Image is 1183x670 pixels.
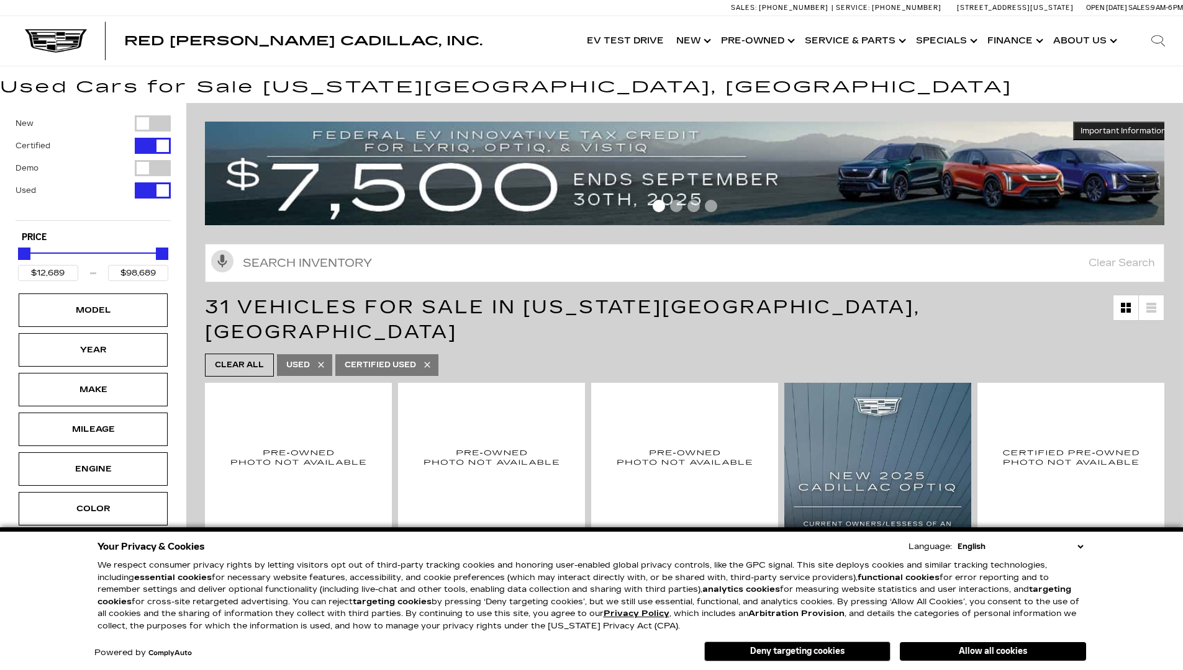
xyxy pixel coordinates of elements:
img: Cadillac Dark Logo with Cadillac White Text [25,29,87,53]
div: Powered by [94,649,192,657]
div: MakeMake [19,373,168,406]
div: Engine [62,462,124,476]
span: Open [DATE] [1086,4,1127,12]
a: [STREET_ADDRESS][US_STATE] [957,4,1074,12]
svg: Click to toggle on voice search [211,250,233,272]
span: 31 Vehicles for Sale in [US_STATE][GEOGRAPHIC_DATA], [GEOGRAPHIC_DATA] [205,296,920,343]
div: Model [62,303,124,317]
a: New [670,16,715,66]
span: Service: [836,4,870,12]
a: Sales: [PHONE_NUMBER] [731,4,832,11]
div: Filter by Vehicle Type [16,115,171,220]
span: Go to slide 2 [670,200,682,212]
div: Language: [909,543,952,551]
div: Price [18,243,168,281]
h5: Price [22,232,165,243]
a: Specials [910,16,981,66]
a: Service & Parts [799,16,910,66]
span: Important Information [1081,126,1166,136]
strong: functional cookies [858,573,940,583]
img: 2020 Cadillac XT4 Premium Luxury [214,392,383,522]
a: EV Test Drive [581,16,670,66]
span: [PHONE_NUMBER] [759,4,828,12]
a: Finance [981,16,1047,66]
span: Sales: [1128,4,1151,12]
span: Clear All [215,357,264,373]
strong: targeting cookies [97,584,1071,607]
div: Mileage [62,422,124,436]
div: ModelModel [19,293,168,327]
span: Used [286,357,310,373]
input: Minimum [18,265,78,281]
img: 2022 Cadillac XT4 Sport [987,392,1155,522]
img: 2018 Cadillac XT5 Premium Luxury AWD [601,392,769,522]
input: Search Inventory [205,244,1164,282]
a: Red [PERSON_NAME] Cadillac, Inc. [124,35,483,47]
span: Red [PERSON_NAME] Cadillac, Inc. [124,33,483,48]
select: Language Select [954,540,1086,553]
div: EngineEngine [19,452,168,486]
button: Allow all cookies [900,642,1086,661]
span: Certified Used [345,357,416,373]
strong: targeting cookies [353,597,432,607]
div: Year [62,343,124,357]
strong: analytics cookies [702,584,780,594]
a: About Us [1047,16,1121,66]
div: MileageMileage [19,413,168,446]
a: ComplyAuto [148,650,192,657]
input: Maximum [108,265,168,281]
span: Go to slide 4 [705,200,717,212]
label: Used [16,184,36,197]
label: Certified [16,140,50,152]
a: Service: [PHONE_NUMBER] [832,4,945,11]
span: Sales: [731,4,757,12]
div: Make [62,383,124,396]
div: ColorColor [19,492,168,525]
label: New [16,117,34,130]
div: Maximum Price [156,248,168,260]
img: vrp-tax-ending-august-version [205,122,1174,225]
div: YearYear [19,333,168,367]
span: Go to slide 3 [687,200,700,212]
strong: Arbitration Provision [748,609,845,619]
p: We respect consumer privacy rights by letting visitors opt out of third-party tracking cookies an... [97,560,1086,632]
button: Deny targeting cookies [704,641,891,661]
img: 2016 Cadillac Escalade ESV Platinum [407,392,576,522]
label: Demo [16,162,39,174]
div: Color [62,502,124,516]
span: [PHONE_NUMBER] [872,4,941,12]
div: Minimum Price [18,248,30,260]
span: 9 AM-6 PM [1151,4,1183,12]
a: Pre-Owned [715,16,799,66]
strong: essential cookies [134,573,212,583]
button: Important Information [1073,122,1174,140]
span: Your Privacy & Cookies [97,538,205,555]
span: Go to slide 1 [653,200,665,212]
a: Privacy Policy [604,609,669,619]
